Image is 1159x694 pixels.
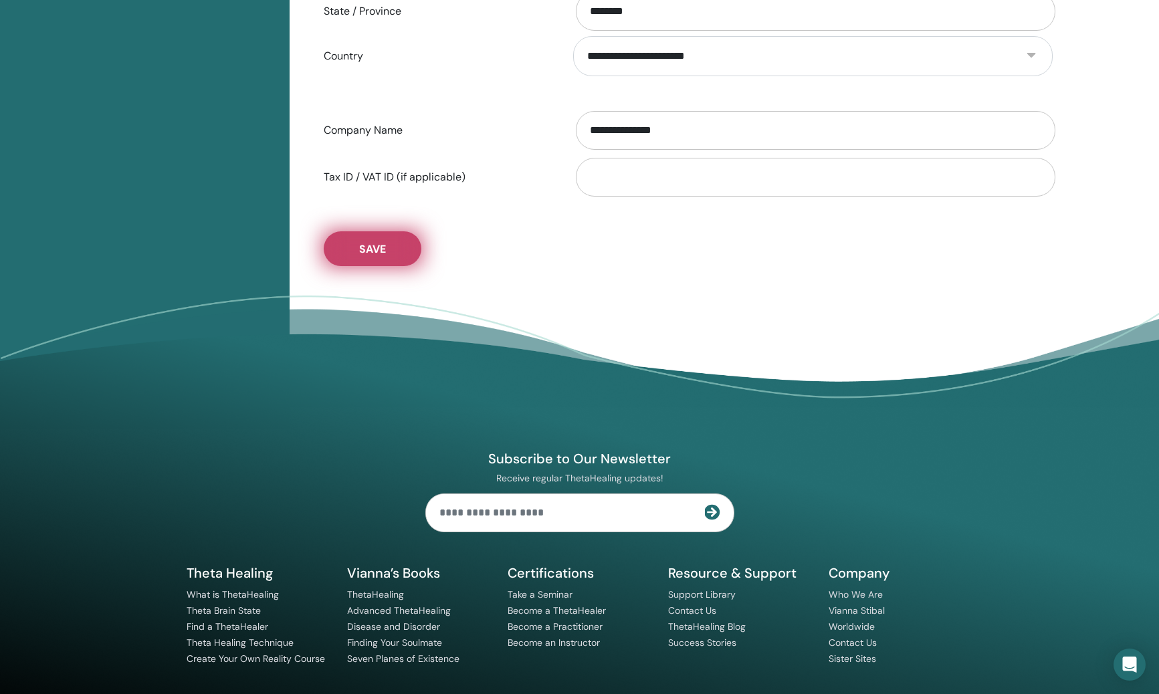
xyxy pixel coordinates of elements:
a: Sister Sites [829,653,876,665]
label: Tax ID / VAT ID (if applicable) [314,164,563,190]
a: Find a ThetaHealer [187,620,268,632]
button: Save [324,231,421,266]
a: Create Your Own Reality Course [187,653,325,665]
a: Support Library [668,588,736,600]
a: Contact Us [668,604,716,616]
a: Become an Instructor [508,637,600,649]
a: Take a Seminar [508,588,572,600]
a: Seven Planes of Existence [347,653,459,665]
h4: Subscribe to Our Newsletter [425,450,734,467]
label: Country [314,43,563,69]
a: Advanced ThetaHealing [347,604,451,616]
span: Save [359,242,386,256]
a: Vianna Stibal [829,604,885,616]
h5: Company [829,564,973,582]
h5: Resource & Support [668,564,813,582]
a: What is ThetaHealing [187,588,279,600]
h5: Certifications [508,564,652,582]
a: Theta Healing Technique [187,637,294,649]
a: Success Stories [668,637,736,649]
a: ThetaHealing Blog [668,620,746,632]
a: Worldwide [829,620,875,632]
a: Theta Brain State [187,604,261,616]
a: Become a Practitioner [508,620,603,632]
a: ThetaHealing [347,588,404,600]
a: Become a ThetaHealer [508,604,606,616]
a: Contact Us [829,637,877,649]
a: Disease and Disorder [347,620,440,632]
a: Finding Your Soulmate [347,637,442,649]
a: Who We Are [829,588,883,600]
h5: Theta Healing [187,564,331,582]
h5: Vianna’s Books [347,564,492,582]
label: Company Name [314,118,563,143]
p: Receive regular ThetaHealing updates! [425,472,734,484]
div: Open Intercom Messenger [1114,649,1146,681]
